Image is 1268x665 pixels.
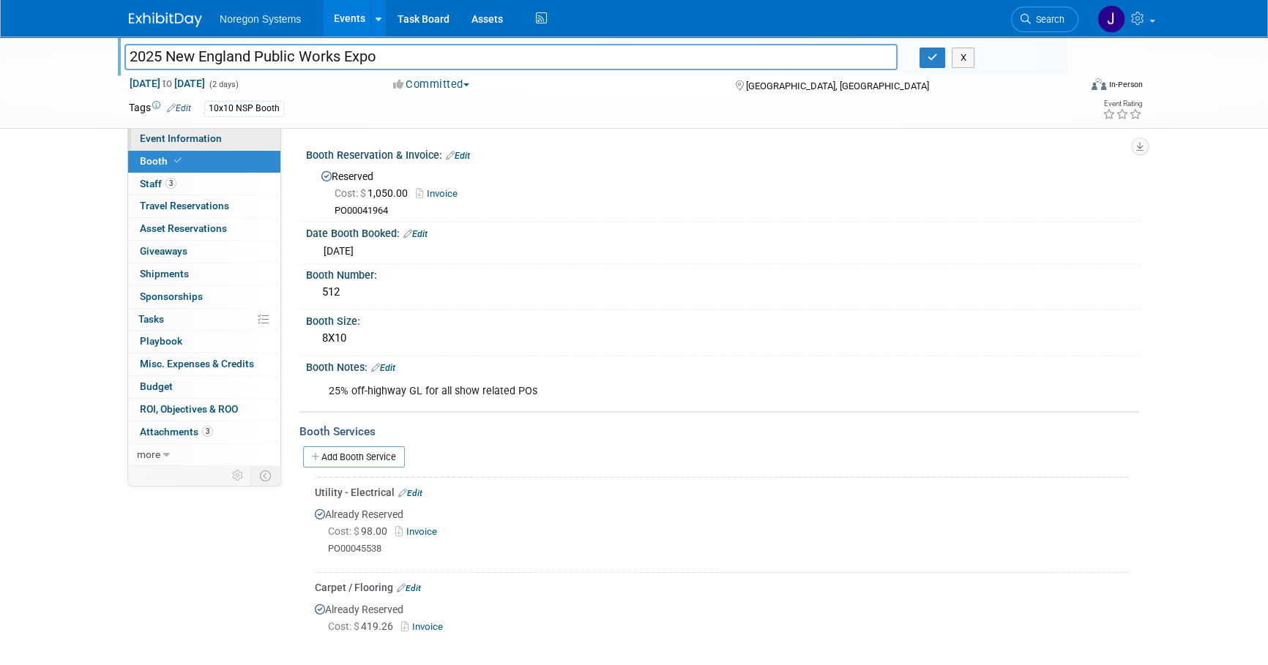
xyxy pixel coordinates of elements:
a: Edit [167,103,191,113]
span: Travel Reservations [140,200,229,211]
span: Cost: $ [335,187,368,199]
a: Attachments3 [128,421,280,443]
div: Utility - Electrical [315,485,1128,500]
span: Cost: $ [328,525,361,537]
div: Event Format [992,76,1143,98]
span: Misc. Expenses & Credits [140,358,254,369]
span: 1,050.00 [335,187,414,199]
td: Tags [129,100,191,117]
div: Already Reserved [315,595,1128,647]
td: Toggle Event Tabs [251,466,281,485]
td: Personalize Event Tab Strip [225,466,251,485]
a: Invoice [416,188,465,199]
img: Johana Gil [1097,5,1125,33]
span: Sponsorships [140,290,203,302]
span: Search [1031,14,1064,25]
div: PO00045538 [328,543,1128,555]
a: Add Booth Service [303,446,405,467]
a: Edit [403,229,428,239]
div: Booth Reservation & Invoice: [306,144,1139,163]
div: Booth Size: [306,310,1139,328]
a: Shipments [128,263,280,285]
span: [GEOGRAPHIC_DATA], [GEOGRAPHIC_DATA] [745,80,928,91]
div: Booth Notes: [306,356,1139,375]
span: Noregon Systems [220,13,301,25]
a: Tasks [128,309,280,331]
div: 512 [317,281,1128,304]
div: Date Booth Booked: [306,222,1139,241]
a: Edit [398,488,422,498]
span: ROI, Objectives & ROO [140,403,238,415]
a: Giveaways [128,241,280,263]
a: Invoice [395,526,443,537]
button: X [952,48,974,68]
a: Misc. Expenses & Credits [128,353,280,375]
div: In-Person [1108,79,1143,90]
a: Playbook [128,331,280,353]
i: Booth reservation complete [174,157,182,165]
a: more [128,444,280,466]
div: Reserved [317,165,1128,217]
span: 419.26 [328,620,399,632]
a: Edit [446,151,470,161]
a: Budget [128,376,280,398]
div: 8X10 [317,327,1128,350]
span: 3 [165,178,176,189]
span: 3 [202,426,213,437]
span: Cost: $ [328,620,361,632]
span: Booth [140,155,184,167]
a: Event Information [128,128,280,150]
div: Already Reserved [315,500,1128,567]
a: Edit [371,363,395,373]
img: ExhibitDay [129,12,202,27]
span: 98.00 [328,525,393,537]
a: Asset Reservations [128,218,280,240]
div: PO00041964 [335,205,1128,217]
span: Shipments [140,268,189,279]
span: [DATE] [DATE] [129,77,206,90]
span: Budget [140,380,173,392]
a: Travel Reservations [128,195,280,217]
a: Search [1011,7,1078,32]
span: Staff [140,178,176,189]
span: Attachments [140,426,213,437]
span: Tasks [138,313,164,325]
a: ROI, Objectives & ROO [128,399,280,421]
a: Sponsorships [128,286,280,308]
div: 10x10 NSP Booth [204,101,284,116]
a: Invoice [401,621,449,632]
button: Committed [388,77,475,92]
span: to [160,78,174,89]
span: Giveaways [140,245,187,257]
div: 25% off-highway GL for all show related POs [318,377,978,406]
span: Asset Reservations [140,222,227,234]
div: Booth Number: [306,264,1139,282]
span: [DATE] [324,245,354,257]
div: Carpet / Flooring [315,580,1128,595]
img: Format-Inperson.png [1092,78,1106,90]
a: Edit [397,583,421,593]
div: Booth Services [299,424,1139,440]
a: Staff3 [128,173,280,195]
span: (2 days) [208,80,239,89]
div: Event Rating [1103,100,1142,108]
span: Event Information [140,132,222,144]
span: Playbook [140,335,182,347]
a: Booth [128,151,280,173]
span: more [137,448,160,460]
